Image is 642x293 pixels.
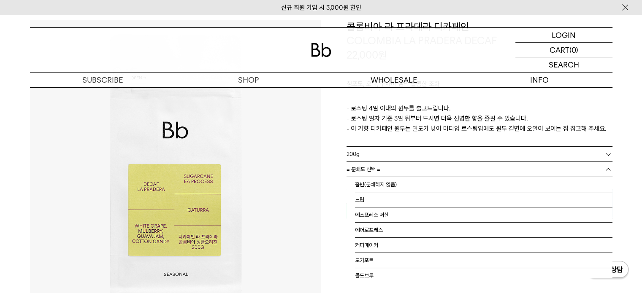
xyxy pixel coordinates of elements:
[347,103,612,134] p: - 로스팅 4일 이내의 원두를 출고드립니다. - 로스팅 일자 기준 3일 뒤부터 드시면 더욱 선명한 향을 즐길 수 있습니다. - 이 가향 디카페인 원두는 밀도가 낮아 미디엄 로...
[515,28,612,43] a: LOGIN
[569,43,578,57] p: (0)
[176,73,321,87] a: SHOP
[467,73,612,87] p: INFO
[515,43,612,57] a: CART (0)
[347,93,612,103] p: ㅤ
[550,43,569,57] p: CART
[355,223,612,238] li: 에어로프레스
[347,147,360,161] span: 200g
[30,73,176,87] a: SUBSCRIBE
[321,73,467,87] p: WHOLESALE
[355,238,612,253] li: 커피메이커
[552,28,576,42] p: LOGIN
[355,253,612,268] li: 모카포트
[347,162,380,177] span: = 분쇄도 선택 =
[281,4,361,11] a: 신규 회원 가입 시 3,000원 할인
[311,43,331,57] img: 로고
[355,192,612,207] li: 드립
[355,207,612,223] li: 에스프레소 머신
[355,177,612,192] li: 홀빈(분쇄하지 않음)
[355,268,612,283] li: 콜드브루
[549,57,579,72] p: SEARCH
